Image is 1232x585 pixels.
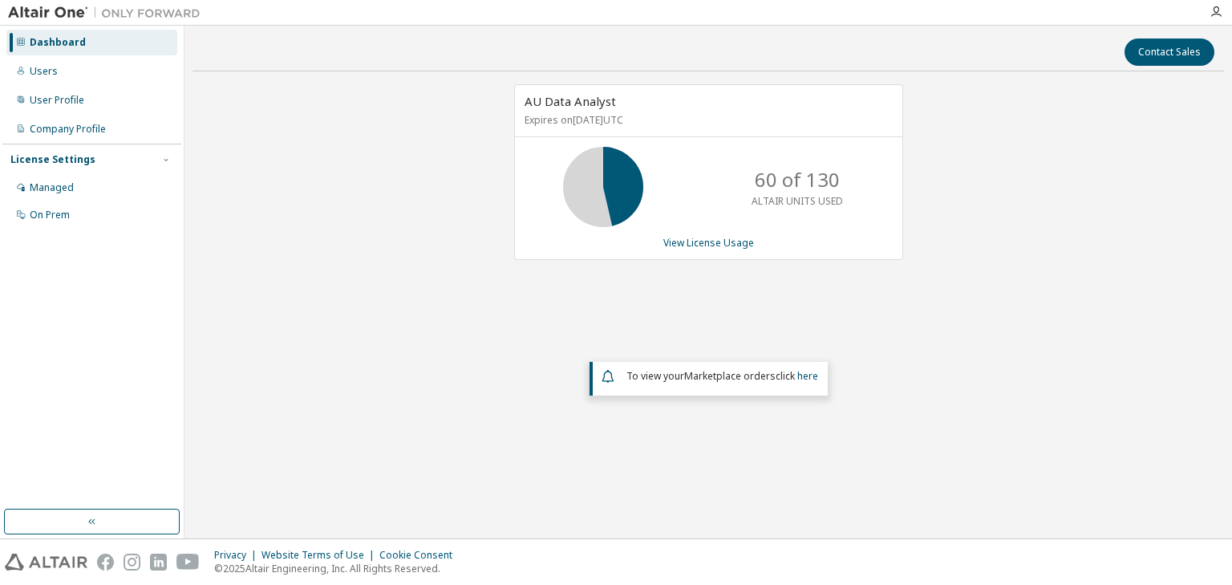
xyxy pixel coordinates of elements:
div: Privacy [214,549,261,562]
span: To view your click [626,369,818,383]
p: Expires on [DATE] UTC [525,113,889,127]
button: Contact Sales [1125,39,1214,66]
div: User Profile [30,94,84,107]
div: License Settings [10,153,95,166]
p: ALTAIR UNITS USED [752,194,843,208]
em: Marketplace orders [684,369,776,383]
a: View License Usage [663,236,754,250]
p: 60 of 130 [755,166,840,193]
div: Company Profile [30,123,106,136]
img: altair_logo.svg [5,554,87,571]
div: Dashboard [30,36,86,49]
div: Cookie Consent [379,549,462,562]
img: linkedin.svg [150,554,167,571]
a: here [797,369,818,383]
div: On Prem [30,209,70,221]
div: Users [30,65,58,78]
span: AU Data Analyst [525,93,616,109]
img: instagram.svg [124,554,140,571]
img: youtube.svg [176,554,200,571]
p: © 2025 Altair Engineering, Inc. All Rights Reserved. [214,562,462,575]
img: Altair One [8,5,209,21]
img: facebook.svg [97,554,114,571]
div: Managed [30,181,74,194]
div: Website Terms of Use [261,549,379,562]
